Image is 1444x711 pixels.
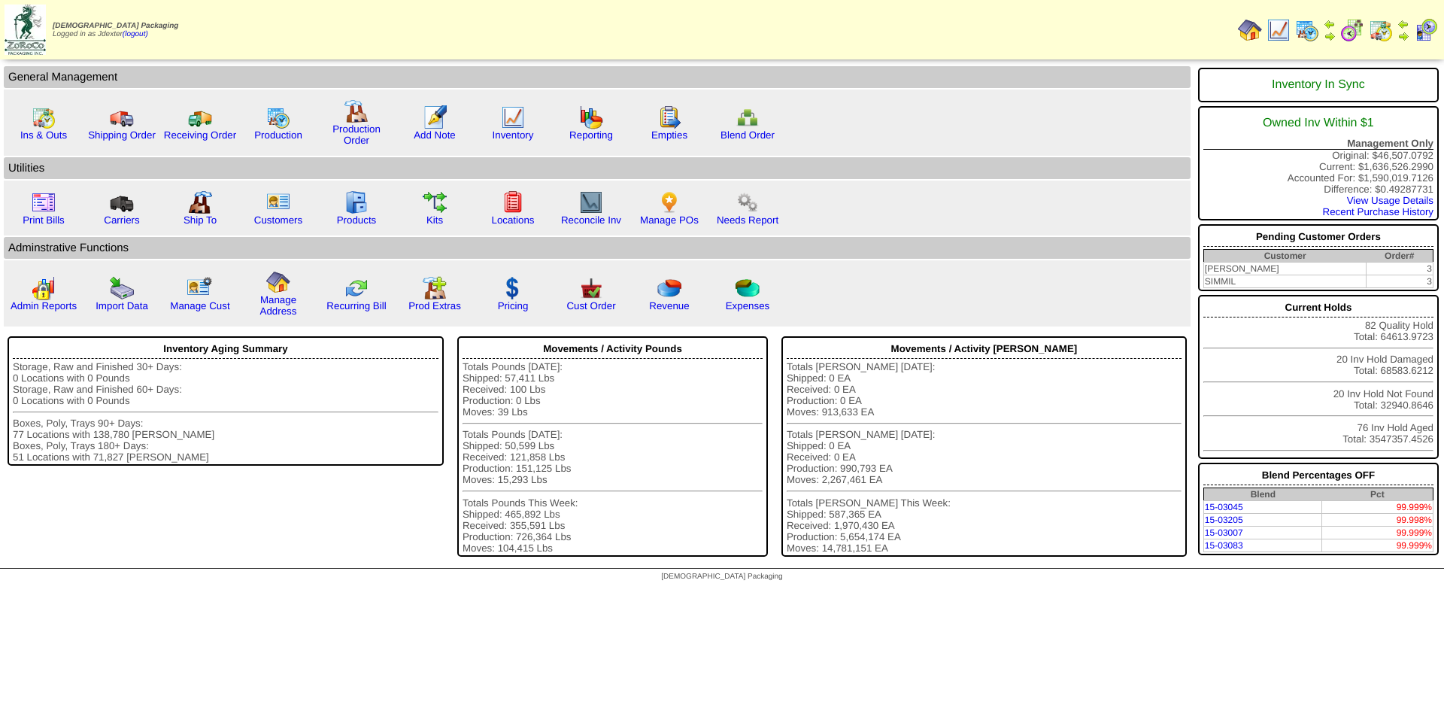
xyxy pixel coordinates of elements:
[344,276,369,300] img: reconcile.gif
[661,573,782,581] span: [DEMOGRAPHIC_DATA] Packaging
[1367,250,1433,263] th: Order#
[1203,250,1366,263] th: Customer
[1198,295,1439,459] div: 82 Quality Hold Total: 64613.9723 20 Inv Hold Damaged Total: 68583.6212 20 Inv Hold Not Found Tot...
[463,339,763,359] div: Movements / Activity Pounds
[736,276,760,300] img: pie_chart2.png
[326,300,386,311] a: Recurring Bill
[1322,527,1433,539] td: 99.999%
[20,129,67,141] a: Ins & Outs
[337,214,377,226] a: Products
[4,66,1191,88] td: General Management
[1367,275,1433,288] td: 3
[501,276,525,300] img: dollar.gif
[1203,298,1433,318] div: Current Holds
[13,339,438,359] div: Inventory Aging Summary
[1340,18,1364,42] img: calendarblend.gif
[1205,515,1243,525] a: 15-03205
[408,300,461,311] a: Prod Extras
[736,190,760,214] img: workflow.png
[1203,275,1366,288] td: SIMMIL
[649,300,689,311] a: Revenue
[423,276,447,300] img: prodextras.gif
[501,105,525,129] img: line_graph.gif
[651,129,687,141] a: Empties
[493,129,534,141] a: Inventory
[11,300,77,311] a: Admin Reports
[184,214,217,226] a: Ship To
[188,105,212,129] img: truck2.gif
[426,214,443,226] a: Kits
[1203,263,1366,275] td: [PERSON_NAME]
[1397,18,1409,30] img: arrowleft.gif
[32,105,56,129] img: calendarinout.gif
[188,190,212,214] img: factory2.gif
[657,190,681,214] img: po.png
[787,361,1182,554] div: Totals [PERSON_NAME] [DATE]: Shipped: 0 EA Received: 0 EA Production: 0 EA Moves: 913,633 EA Tota...
[123,30,148,38] a: (logout)
[1238,18,1262,42] img: home.gif
[423,105,447,129] img: orders.gif
[501,190,525,214] img: locations.gif
[491,214,534,226] a: Locations
[1205,540,1243,551] a: 15-03083
[1369,18,1393,42] img: calendarinout.gif
[1414,18,1438,42] img: calendarcustomer.gif
[579,276,603,300] img: cust_order.png
[640,214,699,226] a: Manage POs
[1205,527,1243,538] a: 15-03007
[414,129,456,141] a: Add Note
[498,300,529,311] a: Pricing
[187,276,214,300] img: managecust.png
[260,294,297,317] a: Manage Address
[1347,195,1433,206] a: View Usage Details
[1198,106,1439,220] div: Original: $46,507.0792 Current: $1,636,526.2990 Accounted For: $1,590,019.7126 Difference: $0.492...
[110,105,134,129] img: truck.gif
[13,361,438,463] div: Storage, Raw and Finished 30+ Days: 0 Locations with 0 Pounds Storage, Raw and Finished 60+ Days:...
[32,190,56,214] img: invoice2.gif
[5,5,46,55] img: zoroco-logo-small.webp
[1322,539,1433,552] td: 99.999%
[1322,514,1433,527] td: 99.998%
[164,129,236,141] a: Receiving Order
[1322,501,1433,514] td: 99.999%
[53,22,178,38] span: Logged in as Jdexter
[170,300,229,311] a: Manage Cust
[1322,488,1433,501] th: Pct
[266,190,290,214] img: customers.gif
[736,105,760,129] img: network.png
[1324,30,1336,42] img: arrowright.gif
[1203,71,1433,99] div: Inventory In Sync
[657,276,681,300] img: pie_chart.png
[787,339,1182,359] div: Movements / Activity [PERSON_NAME]
[266,270,290,294] img: home.gif
[254,129,302,141] a: Production
[1267,18,1291,42] img: line_graph.gif
[1203,488,1321,501] th: Blend
[1324,18,1336,30] img: arrowleft.gif
[32,276,56,300] img: graph2.png
[1295,18,1319,42] img: calendarprod.gif
[254,214,302,226] a: Customers
[1205,502,1243,512] a: 15-03045
[726,300,770,311] a: Expenses
[1203,138,1433,150] div: Management Only
[104,214,139,226] a: Carriers
[110,190,134,214] img: truck3.gif
[1203,227,1433,247] div: Pending Customer Orders
[53,22,178,30] span: [DEMOGRAPHIC_DATA] Packaging
[4,237,1191,259] td: Adminstrative Functions
[717,214,778,226] a: Needs Report
[344,99,369,123] img: factory.gif
[1203,109,1433,138] div: Owned Inv Within $1
[4,157,1191,179] td: Utilities
[88,129,156,141] a: Shipping Order
[569,129,613,141] a: Reporting
[344,190,369,214] img: cabinet.gif
[332,123,381,146] a: Production Order
[579,190,603,214] img: line_graph2.gif
[720,129,775,141] a: Blend Order
[110,276,134,300] img: import.gif
[566,300,615,311] a: Cust Order
[1203,466,1433,485] div: Blend Percentages OFF
[1397,30,1409,42] img: arrowright.gif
